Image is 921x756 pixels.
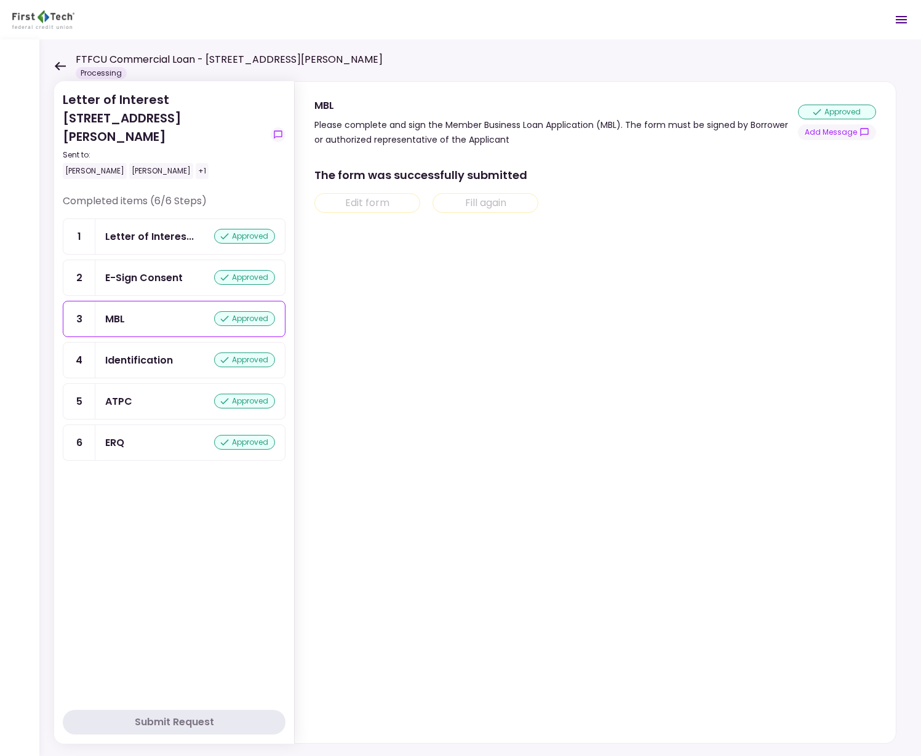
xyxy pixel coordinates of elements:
[314,98,798,113] div: MBL
[63,343,95,378] div: 4
[105,229,194,244] div: Letter of Interest
[105,435,124,450] div: ERQ
[294,81,896,744] div: MBLPlease complete and sign the Member Business Loan Application (MBL). The form must be signed b...
[433,193,538,213] button: Fill again
[63,260,285,296] a: 2E-Sign Consentapproved
[314,193,420,213] button: Edit form
[798,105,876,119] div: approved
[63,710,285,734] button: Submit Request
[214,229,275,244] div: approved
[214,435,275,450] div: approved
[63,383,285,420] a: 5ATPCapproved
[63,301,285,337] a: 3MBLapproved
[798,124,876,140] button: show-messages
[12,10,74,29] img: Partner icon
[63,163,127,179] div: [PERSON_NAME]
[76,52,383,67] h1: FTFCU Commercial Loan - [STREET_ADDRESS][PERSON_NAME]
[314,167,874,183] div: The form was successfully submitted
[135,715,214,730] div: Submit Request
[63,384,95,419] div: 5
[63,342,285,378] a: 4Identificationapproved
[63,218,285,255] a: 1Letter of Interestapproved
[214,311,275,326] div: approved
[214,270,275,285] div: approved
[196,163,209,179] div: +1
[105,394,132,409] div: ATPC
[214,394,275,408] div: approved
[314,117,798,147] div: Please complete and sign the Member Business Loan Application (MBL). The form must be signed by B...
[63,90,266,179] div: Letter of Interest [STREET_ADDRESS][PERSON_NAME]
[129,163,193,179] div: [PERSON_NAME]
[105,352,173,368] div: Identification
[105,311,125,327] div: MBL
[76,67,127,79] div: Processing
[63,425,95,460] div: 6
[887,5,916,34] button: Open menu
[63,194,285,218] div: Completed items (6/6 Steps)
[63,260,95,295] div: 2
[63,424,285,461] a: 6ERQapproved
[63,219,95,254] div: 1
[63,149,266,161] div: Sent to:
[105,270,183,285] div: E-Sign Consent
[271,127,285,142] button: show-messages
[63,301,95,336] div: 3
[214,352,275,367] div: approved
